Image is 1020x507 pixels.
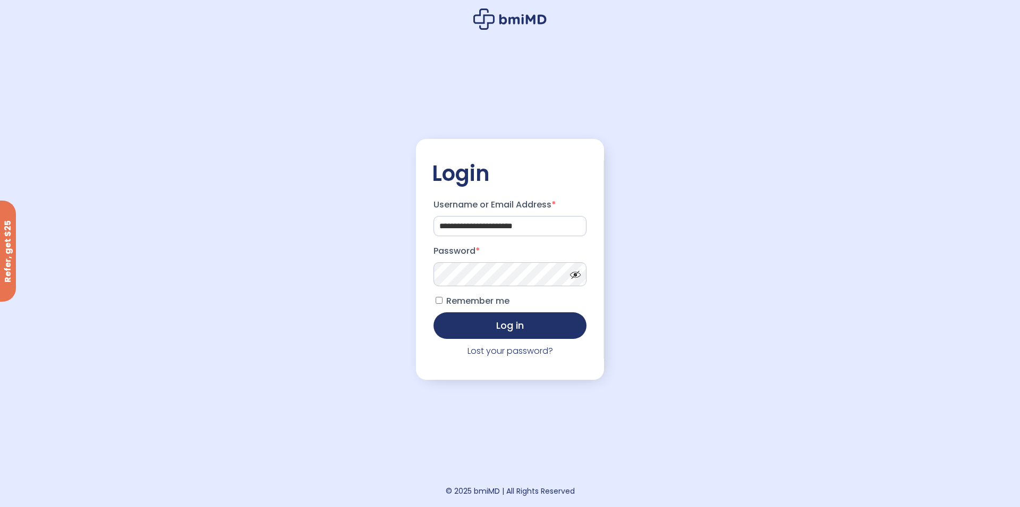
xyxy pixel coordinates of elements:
label: Username or Email Address [433,196,586,213]
span: Remember me [446,295,509,307]
a: Lost your password? [467,345,553,357]
div: © 2025 bmiMD | All Rights Reserved [446,484,575,498]
input: Remember me [436,297,443,304]
h2: Login [432,160,588,187]
button: Log in [433,312,586,339]
label: Password [433,243,586,260]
